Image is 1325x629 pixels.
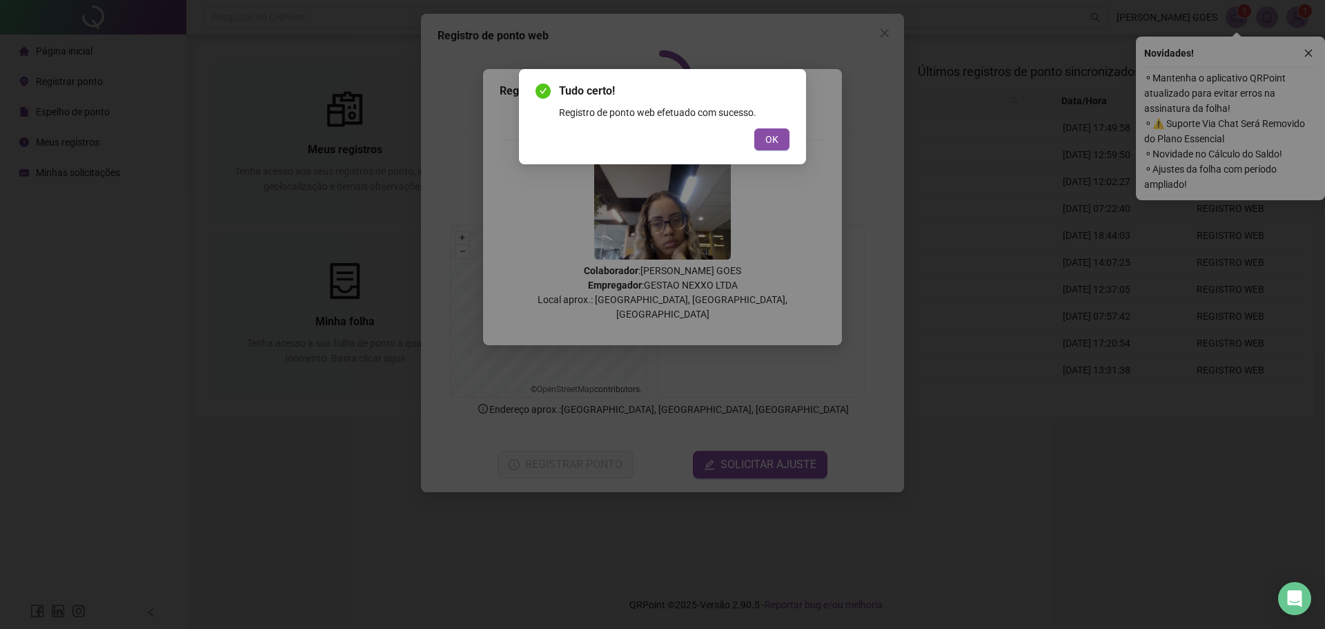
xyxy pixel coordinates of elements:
span: Tudo certo! [559,83,789,99]
span: check-circle [536,84,551,99]
div: Registro de ponto web efetuado com sucesso. [559,105,789,120]
span: OK [765,132,778,147]
div: Open Intercom Messenger [1278,582,1311,615]
button: OK [754,128,789,151]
